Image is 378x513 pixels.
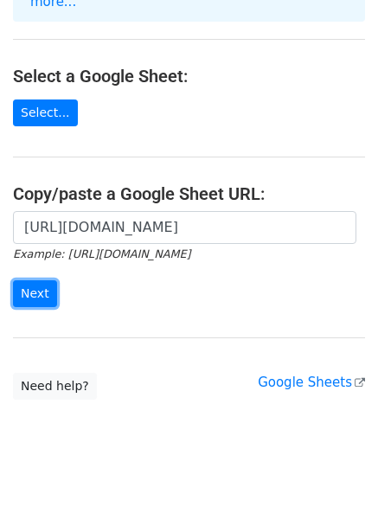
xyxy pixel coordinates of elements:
a: Need help? [13,373,97,400]
a: Select... [13,99,78,126]
input: Paste your Google Sheet URL here [13,211,356,244]
input: Next [13,280,57,307]
h4: Copy/paste a Google Sheet URL: [13,183,365,204]
small: Example: [URL][DOMAIN_NAME] [13,247,190,260]
a: Google Sheets [258,375,365,390]
h4: Select a Google Sheet: [13,66,365,87]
